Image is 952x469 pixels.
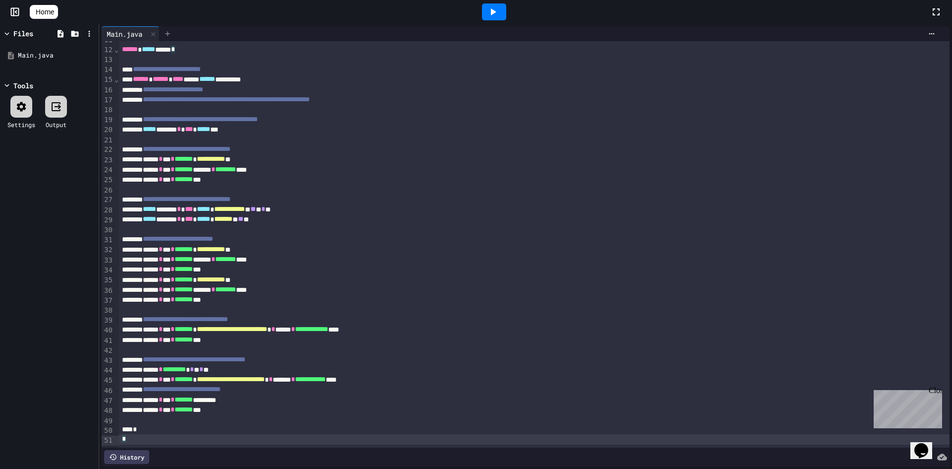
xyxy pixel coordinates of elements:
div: 31 [102,235,114,245]
div: 23 [102,155,114,165]
div: 42 [102,346,114,356]
iframe: chat widget [870,386,942,428]
div: 24 [102,165,114,175]
div: 48 [102,406,114,416]
div: 16 [102,85,114,95]
div: 36 [102,286,114,296]
div: 51 [102,436,114,446]
div: 50 [102,426,114,436]
div: 49 [102,416,114,426]
div: 21 [102,135,114,145]
div: 30 [102,225,114,235]
div: Files [13,28,33,39]
iframe: chat widget [910,429,942,459]
div: History [104,450,149,464]
div: 33 [102,256,114,266]
div: 45 [102,376,114,386]
div: 27 [102,195,114,205]
div: Settings [7,120,35,129]
div: 38 [102,306,114,316]
div: 25 [102,175,114,185]
div: 18 [102,105,114,115]
div: 28 [102,205,114,215]
div: 20 [102,125,114,135]
div: 17 [102,95,114,105]
div: 34 [102,266,114,275]
div: 37 [102,296,114,306]
div: 26 [102,186,114,196]
div: 19 [102,115,114,125]
div: 22 [102,145,114,155]
div: Main.java [102,29,147,39]
div: Main.java [18,51,95,61]
div: 44 [102,366,114,376]
span: Fold line [114,46,119,54]
div: 39 [102,316,114,326]
div: 47 [102,396,114,406]
div: Chat with us now!Close [4,4,68,63]
span: Fold line [114,75,119,83]
a: Home [30,5,58,19]
div: 35 [102,275,114,285]
div: 46 [102,386,114,396]
div: 14 [102,65,114,75]
div: 15 [102,75,114,85]
div: Tools [13,80,33,91]
span: Home [36,7,54,17]
div: Main.java [102,26,160,41]
div: 13 [102,55,114,65]
div: 32 [102,245,114,255]
div: 12 [102,45,114,55]
div: 43 [102,356,114,366]
div: 41 [102,336,114,346]
div: 40 [102,326,114,335]
div: 29 [102,215,114,225]
div: Output [46,120,66,129]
